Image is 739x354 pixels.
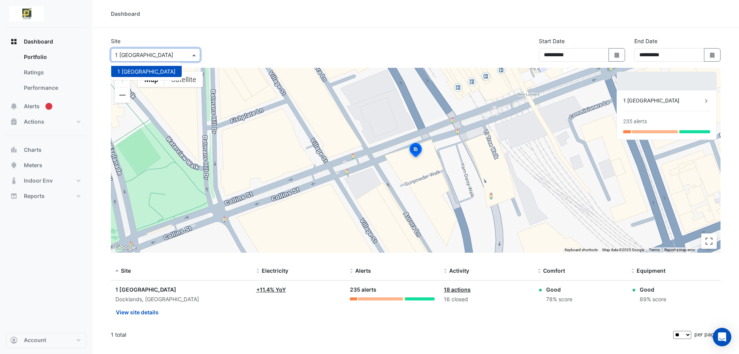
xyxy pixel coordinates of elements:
[634,37,657,45] label: End Date
[6,142,86,158] button: Charts
[640,295,666,304] div: 89% score
[115,295,247,304] div: Docklands, [GEOGRAPHIC_DATA]
[649,248,660,252] a: Terms
[111,325,672,344] div: 1 total
[45,103,52,110] div: Tooltip anchor
[543,267,565,274] span: Comfort
[18,49,86,65] a: Portfolio
[449,267,469,274] span: Activity
[640,285,666,294] div: Good
[113,243,138,253] a: Open this area in Google Maps (opens a new window)
[18,80,86,96] a: Performance
[115,305,159,319] button: View site details
[713,328,731,346] div: Open Intercom Messenger
[111,37,120,45] label: Site
[6,49,86,99] div: Dashboard
[694,331,717,337] span: per page
[262,267,288,274] span: Electricity
[709,52,716,58] fa-icon: Select Date
[115,87,130,103] button: Zoom out
[10,38,18,45] app-icon: Dashboard
[10,118,18,126] app-icon: Actions
[10,161,18,169] app-icon: Meters
[350,285,435,294] div: 235 alerts
[121,267,131,274] span: Site
[614,52,620,58] fa-icon: Select Date
[444,286,471,293] a: 18 actions
[355,267,371,274] span: Alerts
[24,102,40,110] span: Alerts
[565,247,598,253] button: Keyboard shortcuts
[444,295,528,304] div: 16 closed
[664,248,695,252] a: Report a map error
[111,62,182,81] ng-dropdown-panel: Options list
[10,177,18,185] app-icon: Indoor Env
[637,267,665,274] span: Equipment
[256,286,286,293] a: +11.4% YoY
[24,146,42,154] span: Charts
[10,102,18,110] app-icon: Alerts
[18,65,86,80] a: Ratings
[10,146,18,154] app-icon: Charts
[24,177,53,185] span: Indoor Env
[165,72,203,87] button: Show satellite imagery
[623,117,647,126] div: 235 alerts
[117,68,176,75] span: 1 [GEOGRAPHIC_DATA]
[6,332,86,348] button: Account
[6,99,86,114] button: Alerts
[24,161,42,169] span: Meters
[602,248,644,252] span: Map data ©2025 Google
[24,118,44,126] span: Actions
[539,37,565,45] label: Start Date
[701,233,717,249] button: Toggle fullscreen view
[623,97,702,105] div: 1 [GEOGRAPHIC_DATA]
[6,34,86,49] button: Dashboard
[10,192,18,200] app-icon: Reports
[24,336,46,344] span: Account
[546,295,572,304] div: 78% score
[24,192,45,200] span: Reports
[6,173,86,188] button: Indoor Env
[9,6,44,22] img: Company Logo
[407,142,424,160] img: site-pin-selected.svg
[111,10,140,18] div: Dashboard
[6,188,86,204] button: Reports
[546,285,572,294] div: Good
[115,285,247,294] div: 1 [GEOGRAPHIC_DATA]
[113,243,138,253] img: Google
[6,114,86,129] button: Actions
[24,38,53,45] span: Dashboard
[6,158,86,173] button: Meters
